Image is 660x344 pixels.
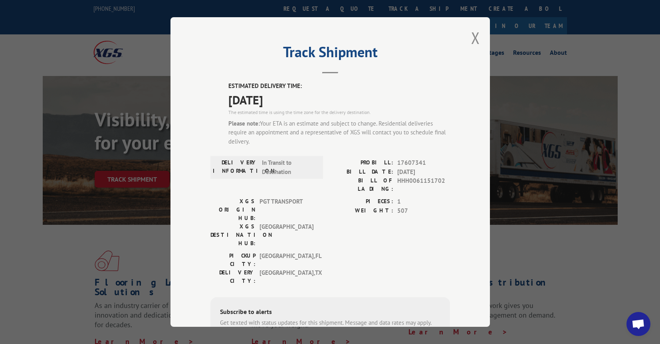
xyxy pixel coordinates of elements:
span: [DATE] [397,168,450,177]
label: PIECES: [330,197,393,206]
div: Subscribe to alerts [220,307,440,318]
strong: Please note: [228,120,260,127]
label: XGS DESTINATION HUB: [210,222,256,248]
div: Get texted with status updates for this shipment. Message and data rates may apply. Message frequ... [220,318,440,336]
label: PICKUP CITY: [210,252,256,268]
span: HHH0061151702 [397,176,450,193]
span: [GEOGRAPHIC_DATA] [260,222,313,248]
label: XGS ORIGIN HUB: [210,197,256,222]
span: 507 [397,206,450,216]
label: WEIGHT: [330,206,393,216]
span: [DATE] [228,91,450,109]
label: BILL OF LADING: [330,176,393,193]
span: PGT TRANSPORT [260,197,313,222]
h2: Track Shipment [210,46,450,62]
label: ESTIMATED DELIVERY TIME: [228,82,450,91]
label: PROBILL: [330,158,393,168]
button: Close modal [471,27,480,48]
div: Open chat [626,312,650,336]
span: 1 [397,197,450,206]
span: 17607341 [397,158,450,168]
span: [GEOGRAPHIC_DATA] , FL [260,252,313,268]
label: BILL DATE: [330,168,393,177]
label: DELIVERY CITY: [210,268,256,285]
div: The estimated time is using the time zone for the delivery destination. [228,109,450,116]
div: Your ETA is an estimate and subject to change. Residential deliveries require an appointment and ... [228,119,450,146]
label: DELIVERY INFORMATION: [213,158,258,176]
span: In Transit to Destination [262,158,316,176]
span: [GEOGRAPHIC_DATA] , TX [260,268,313,285]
